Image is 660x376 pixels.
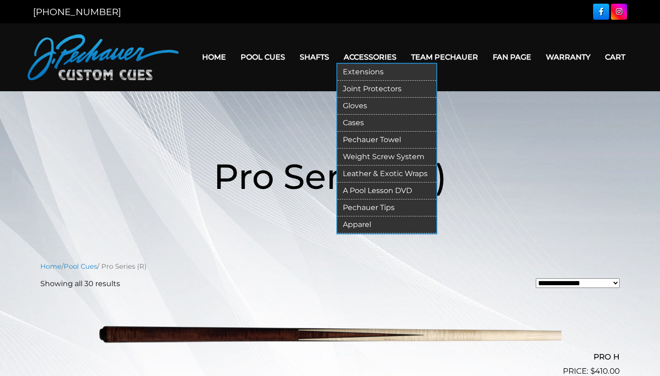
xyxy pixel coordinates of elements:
span: $ [590,366,595,376]
a: Apparel [337,216,436,233]
a: Pechauer Tips [337,199,436,216]
span: Pro Series (R) [214,155,447,198]
a: Home [195,45,233,69]
a: Team Pechauer [404,45,485,69]
a: Fan Page [485,45,539,69]
a: Warranty [539,45,598,69]
a: Extensions [337,64,436,81]
a: Cart [598,45,632,69]
nav: Breadcrumb [40,261,620,271]
img: Pechauer Custom Cues [27,34,179,80]
a: Weight Screw System [337,149,436,166]
p: Showing all 30 results [40,278,120,289]
a: Pechauer Towel [337,132,436,149]
select: Shop order [536,278,620,288]
a: Accessories [336,45,404,69]
a: Leather & Exotic Wraps [337,166,436,182]
a: A Pool Lesson DVD [337,182,436,199]
a: Pool Cues [233,45,292,69]
a: Pool Cues [64,262,97,271]
bdi: 410.00 [590,366,620,376]
a: Gloves [337,98,436,115]
h2: PRO H [40,348,620,365]
a: [PHONE_NUMBER] [33,6,121,17]
a: Home [40,262,61,271]
a: Cases [337,115,436,132]
a: Shafts [292,45,336,69]
a: Joint Protectors [337,81,436,98]
img: PRO H [99,297,561,374]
